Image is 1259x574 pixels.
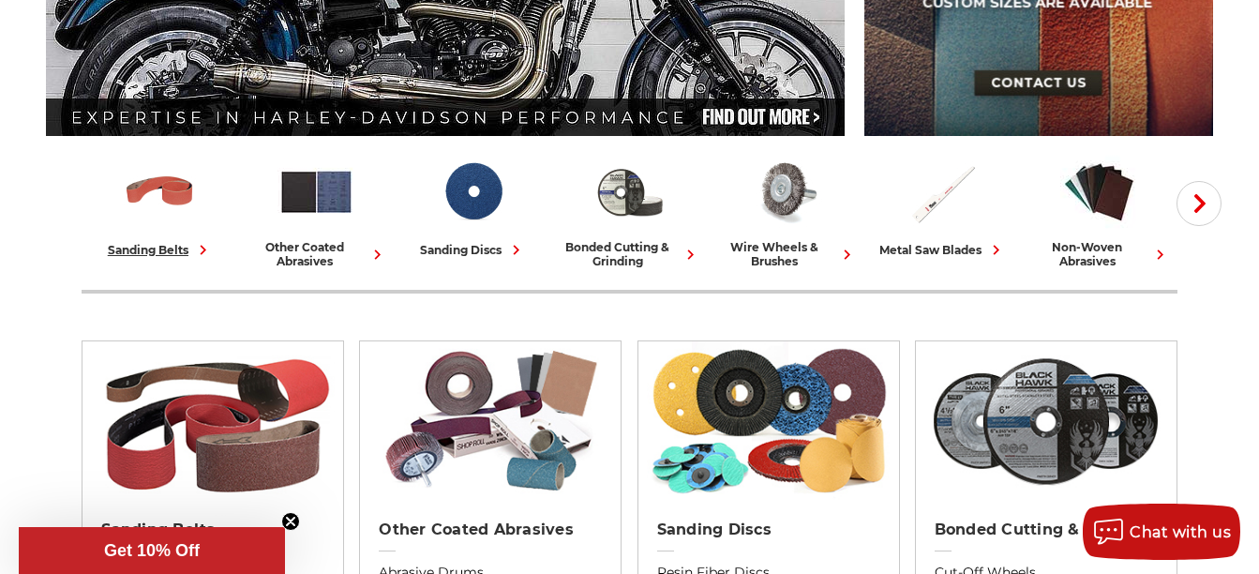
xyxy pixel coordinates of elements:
img: Wire Wheels & Brushes [747,153,825,231]
div: metal saw blades [879,240,1006,260]
h2: Bonded Cutting & Grinding [935,521,1158,539]
a: wire wheels & brushes [715,153,857,268]
div: other coated abrasives [246,240,387,268]
a: metal saw blades [872,153,1013,260]
span: Chat with us [1130,523,1231,541]
a: bonded cutting & grinding [559,153,700,268]
div: Get 10% OffClose teaser [19,527,285,574]
a: other coated abrasives [246,153,387,268]
a: non-woven abrasives [1028,153,1170,268]
img: Sanding Belts [92,341,335,501]
button: Chat with us [1083,504,1240,560]
img: Sanding Discs [647,341,890,501]
img: Non-woven Abrasives [1060,153,1138,231]
button: Next [1177,181,1222,226]
h2: Sanding Belts [101,521,324,539]
img: Metal Saw Blades [904,153,982,231]
div: bonded cutting & grinding [559,240,700,268]
div: sanding discs [420,240,526,260]
h2: Other Coated Abrasives [379,521,602,539]
a: sanding discs [402,153,544,260]
img: Sanding Discs [434,153,512,231]
button: Close teaser [281,512,300,531]
img: Bonded Cutting & Grinding [591,153,668,231]
img: Bonded Cutting & Grinding [924,341,1167,501]
h2: Sanding Discs [657,521,880,539]
div: sanding belts [108,240,213,260]
img: Sanding Belts [121,153,199,231]
a: sanding belts [89,153,231,260]
div: wire wheels & brushes [715,240,857,268]
div: non-woven abrasives [1028,240,1170,268]
span: Get 10% Off [104,541,200,560]
img: Other Coated Abrasives [369,341,612,501]
img: Other Coated Abrasives [277,153,355,231]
